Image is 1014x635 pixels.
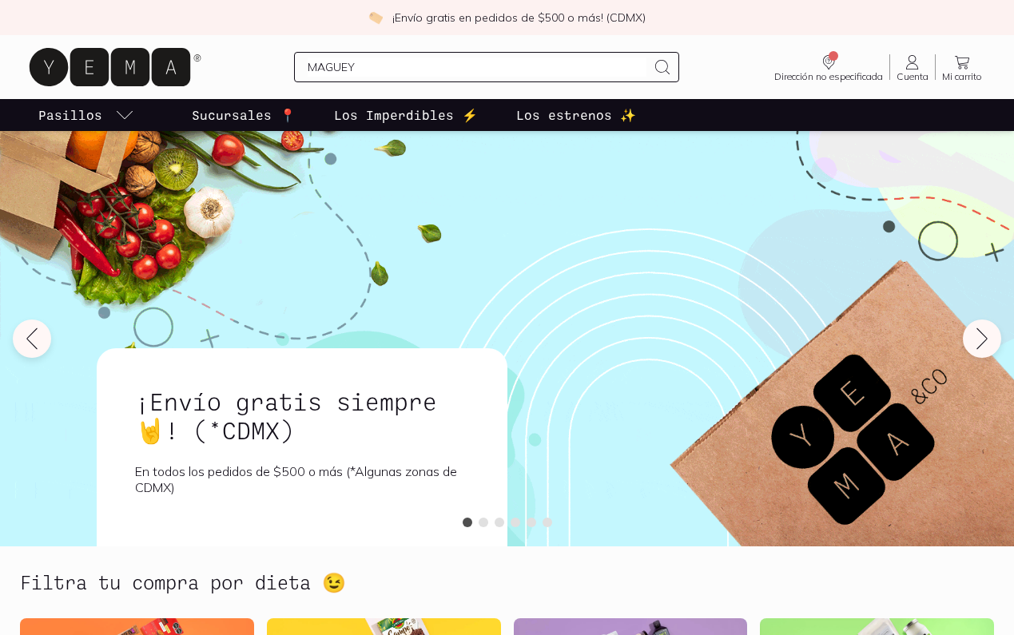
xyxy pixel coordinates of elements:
[942,72,982,81] span: Mi carrito
[516,105,636,125] p: Los estrenos ✨
[936,53,988,81] a: Mi carrito
[774,72,883,81] span: Dirección no especificada
[392,10,646,26] p: ¡Envío gratis en pedidos de $500 o más! (CDMX)
[135,463,469,495] p: En todos los pedidos de $500 o más (*Algunas zonas de CDMX)
[135,387,469,444] h1: ¡Envío gratis siempre🤘! (*CDMX)
[368,10,383,25] img: check
[189,99,299,131] a: Sucursales 📍
[331,99,481,131] a: Los Imperdibles ⚡️
[897,72,929,81] span: Cuenta
[38,105,102,125] p: Pasillos
[35,99,137,131] a: pasillo-todos-link
[308,58,646,77] input: Busca los mejores productos
[890,53,935,81] a: Cuenta
[334,105,478,125] p: Los Imperdibles ⚡️
[768,53,889,81] a: Dirección no especificada
[20,572,346,593] h2: Filtra tu compra por dieta 😉
[192,105,296,125] p: Sucursales 📍
[513,99,639,131] a: Los estrenos ✨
